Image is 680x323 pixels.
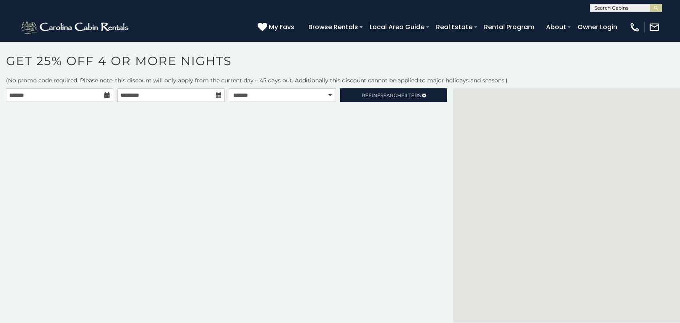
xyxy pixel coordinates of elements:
[480,20,538,34] a: Rental Program
[340,88,447,102] a: RefineSearchFilters
[542,20,570,34] a: About
[649,22,660,33] img: mail-regular-white.png
[258,22,296,32] a: My Favs
[432,20,476,34] a: Real Estate
[269,22,294,32] span: My Favs
[20,19,131,35] img: White-1-2.png
[380,92,401,98] span: Search
[574,20,621,34] a: Owner Login
[366,20,428,34] a: Local Area Guide
[304,20,362,34] a: Browse Rentals
[629,22,640,33] img: phone-regular-white.png
[362,92,421,98] span: Refine Filters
